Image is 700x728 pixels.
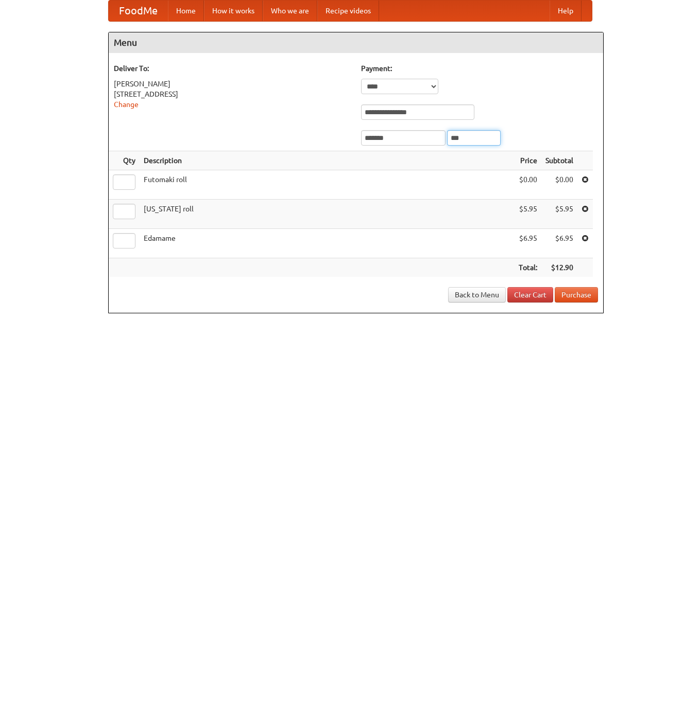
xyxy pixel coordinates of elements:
a: Change [114,100,139,109]
td: $0.00 [541,170,577,200]
div: [PERSON_NAME] [114,79,351,89]
a: Home [168,1,204,21]
td: $5.95 [515,200,541,229]
th: Description [140,151,515,170]
th: $12.90 [541,258,577,277]
h5: Payment: [361,63,598,74]
td: Futomaki roll [140,170,515,200]
a: Who we are [263,1,317,21]
div: [STREET_ADDRESS] [114,89,351,99]
th: Subtotal [541,151,577,170]
td: $0.00 [515,170,541,200]
a: Help [550,1,582,21]
th: Total: [515,258,541,277]
th: Qty [109,151,140,170]
td: $6.95 [541,229,577,258]
td: $5.95 [541,200,577,229]
a: Back to Menu [448,287,506,303]
a: How it works [204,1,263,21]
td: [US_STATE] roll [140,200,515,229]
th: Price [515,151,541,170]
a: Recipe videos [317,1,379,21]
h5: Deliver To: [114,63,351,74]
td: Edamame [140,229,515,258]
button: Purchase [555,287,598,303]
h4: Menu [109,32,603,53]
a: Clear Cart [507,287,553,303]
a: FoodMe [109,1,168,21]
td: $6.95 [515,229,541,258]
